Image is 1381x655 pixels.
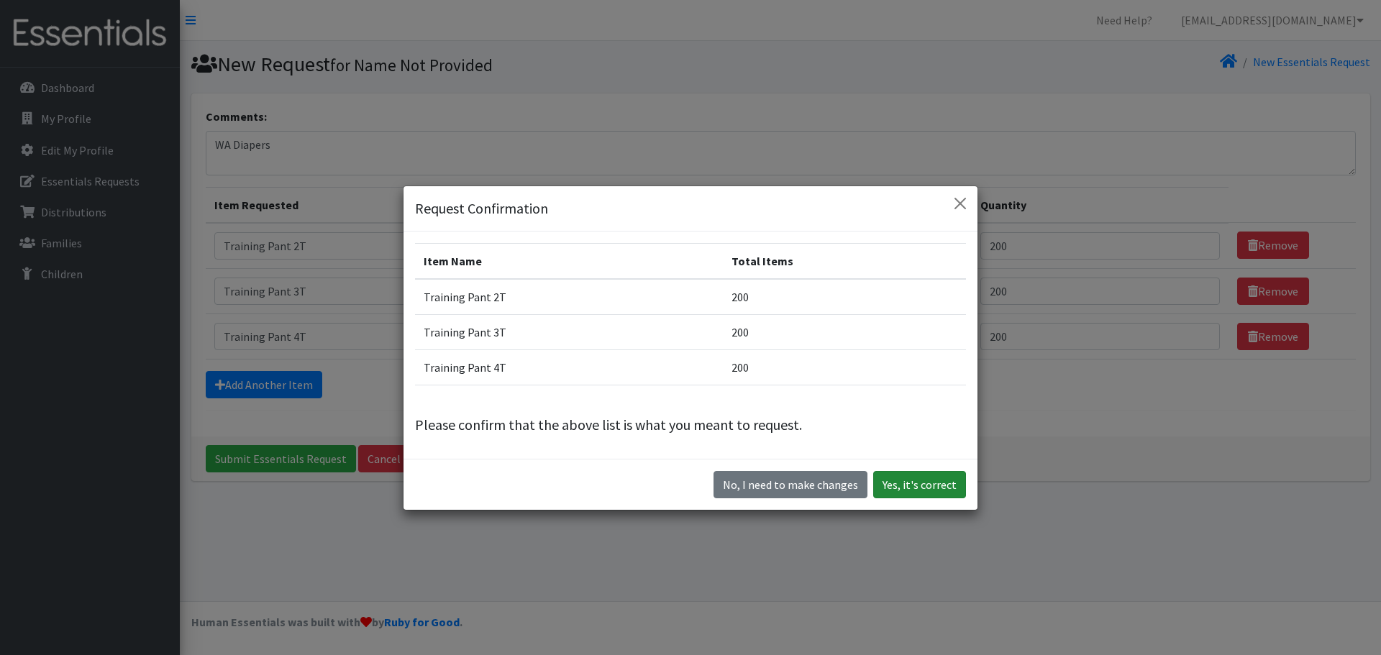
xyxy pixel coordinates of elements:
td: Training Pant 4T [415,349,723,385]
td: Training Pant 2T [415,279,723,315]
th: Total Items [723,243,966,279]
td: 200 [723,314,966,349]
td: 200 [723,279,966,315]
button: No I need to make changes [714,471,867,498]
button: Yes, it's correct [873,471,966,498]
button: Close [949,192,972,215]
h5: Request Confirmation [415,198,548,219]
th: Item Name [415,243,723,279]
p: Please confirm that the above list is what you meant to request. [415,414,966,436]
td: Training Pant 3T [415,314,723,349]
td: 200 [723,349,966,385]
